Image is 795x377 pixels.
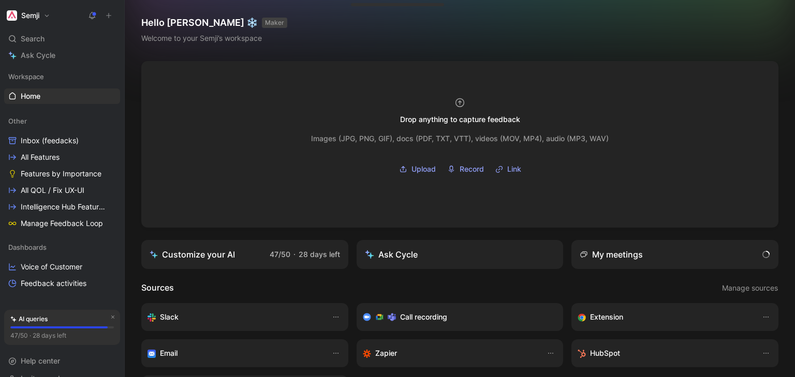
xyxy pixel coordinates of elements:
[363,311,549,323] div: Record & transcribe meetings from Zoom, Meet & Teams.
[4,133,120,148] a: Inbox (feedacks)
[4,216,120,231] a: Manage Feedback Loop
[160,347,178,359] h3: Email
[10,330,66,341] div: 47/50 · 28 days left
[590,311,623,323] h3: Extension
[4,239,120,291] div: DashboardsVoice of CustomerFeedback activities
[21,202,106,212] span: Intelligence Hub Features
[299,250,340,259] span: 28 days left
[4,48,120,63] a: Ask Cycle
[21,91,40,101] span: Home
[293,250,296,259] span: ·
[4,166,120,182] a: Features by Importance
[148,347,321,359] div: Forward emails to your feedback inbox
[492,161,525,177] button: Link
[444,161,488,177] button: Record
[141,17,287,29] h1: Hello [PERSON_NAME] ❄️
[460,163,484,175] span: Record
[722,281,778,295] button: Manage sources
[578,311,752,323] div: Capture feedback from anywhere on the web
[21,11,39,20] h1: Semji
[365,248,418,261] div: Ask Cycle
[21,278,86,289] span: Feedback activities
[141,32,287,44] div: Welcome to your Semji’s workspace
[21,135,79,146] span: Inbox (feedacks)
[7,10,17,21] img: Semji
[4,259,120,275] a: Voice of Customer
[4,69,120,84] div: Workspace
[21,49,55,62] span: Ask Cycle
[8,242,47,252] span: Dashboards
[400,311,447,323] h3: Call recording
[4,276,120,291] a: Feedback activities
[4,113,120,231] div: OtherInbox (feedacks)All FeaturesFeatures by ImportanceAll QOL / Fix UX-UIIntelligence Hub Featur...
[148,311,321,323] div: Sync your customers, send feedback and get updates in Slack
[580,248,643,261] div: My meetings
[21,185,84,195] span: All QOL / Fix UX-UI
[21,356,60,365] span: Help center
[4,353,120,369] div: Help center
[722,282,778,294] span: Manage sources
[21,218,103,229] span: Manage Feedback Loop
[150,248,235,261] div: Customize your AI
[141,240,348,269] a: Customize your AI47/50·28 days left
[4,113,120,129] div: Other
[363,347,537,359] div: Capture feedback from thousands of sources with Zapier (survey results, recordings, sheets, etc).
[357,240,564,269] button: Ask Cycle
[141,281,174,295] h2: Sources
[507,163,521,175] span: Link
[21,262,82,272] span: Voice of Customer
[400,113,520,126] div: Drop anything to capture feedback
[590,347,620,359] h3: HubSpot
[21,169,101,179] span: Features by Importance
[8,116,27,126] span: Other
[160,311,179,323] h3: Slack
[395,161,439,177] button: Upload
[4,199,120,215] a: Intelligence Hub Features
[270,250,290,259] span: 47/50
[4,239,120,255] div: Dashboards
[4,149,120,165] a: All Features
[4,183,120,198] a: All QOL / Fix UX-UI
[375,347,397,359] h3: Zapier
[21,33,45,45] span: Search
[4,8,53,23] button: SemjiSemji
[411,163,436,175] span: Upload
[262,18,287,28] button: MAKER
[10,314,48,324] div: AI queries
[4,31,120,47] div: Search
[8,71,44,82] span: Workspace
[21,152,60,162] span: All Features
[311,132,609,145] div: Images (JPG, PNG, GIF), docs (PDF, TXT, VTT), videos (MOV, MP4), audio (MP3, WAV)
[4,88,120,104] a: Home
